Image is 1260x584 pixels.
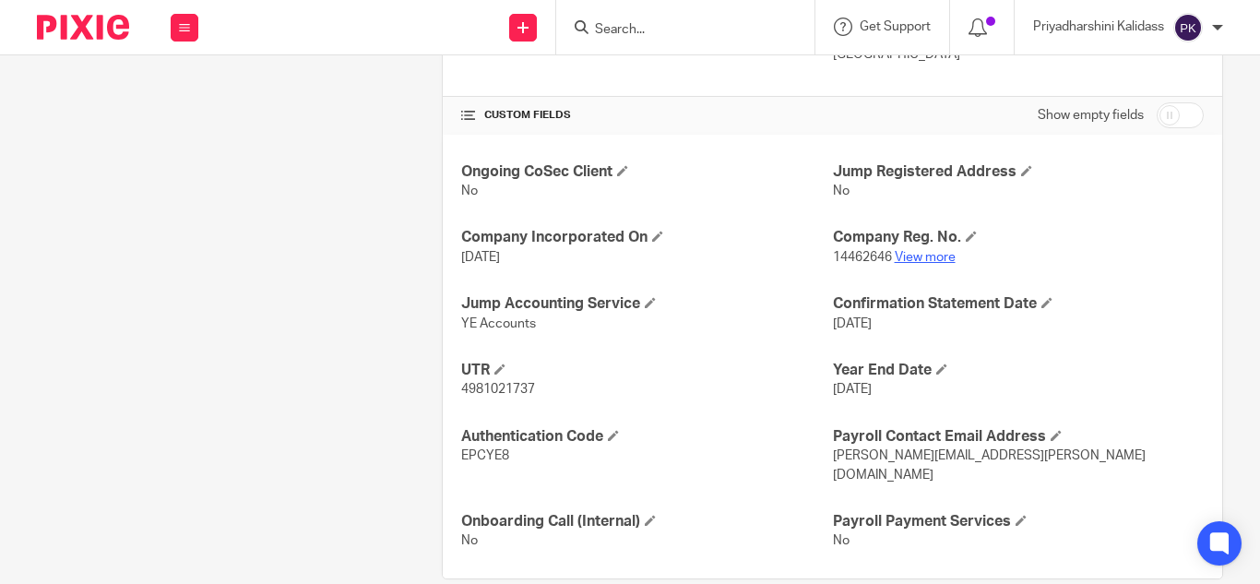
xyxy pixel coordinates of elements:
span: No [833,185,850,197]
span: EPCYE8 [461,449,509,462]
h4: Authentication Code [461,427,832,447]
p: Priyadharshini Kalidass [1033,18,1164,36]
h4: Company Incorporated On [461,228,832,247]
h4: Payroll Contact Email Address [833,427,1204,447]
span: Get Support [860,20,931,33]
h4: Year End Date [833,361,1204,380]
a: View more [895,251,956,264]
h4: Confirmation Statement Date [833,294,1204,314]
span: No [461,185,478,197]
span: [DATE] [833,317,872,330]
span: [DATE] [461,251,500,264]
h4: Company Reg. No. [833,228,1204,247]
h4: CUSTOM FIELDS [461,108,832,123]
img: Pixie [37,15,129,40]
h4: UTR [461,361,832,380]
span: 14462646 [833,251,892,264]
span: No [461,534,478,547]
h4: Jump Registered Address [833,162,1204,182]
img: svg%3E [1173,13,1203,42]
span: [DATE] [833,383,872,396]
h4: Payroll Payment Services [833,512,1204,531]
h4: Ongoing CoSec Client [461,162,832,182]
span: YE Accounts [461,317,536,330]
span: [PERSON_NAME][EMAIL_ADDRESS][PERSON_NAME][DOMAIN_NAME] [833,449,1146,481]
h4: Jump Accounting Service [461,294,832,314]
label: Show empty fields [1038,106,1144,125]
input: Search [593,22,759,39]
span: 4981021737 [461,383,535,396]
span: No [833,534,850,547]
h4: Onboarding Call (Internal) [461,512,832,531]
